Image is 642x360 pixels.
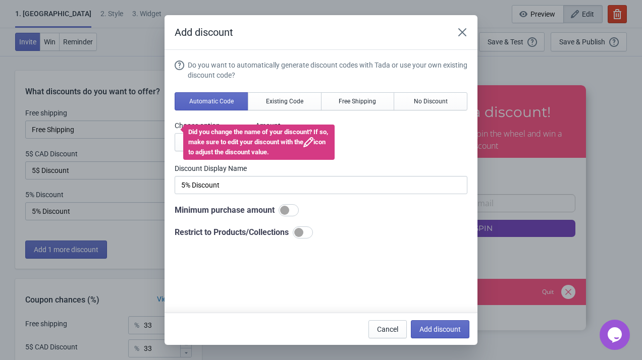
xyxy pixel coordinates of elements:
div: Minimum purchase amount [175,204,467,216]
button: Existing Code [248,92,322,110]
button: Cancel [368,320,407,338]
div: Do you want to automatically generate discount codes with Tada or use your own existing discount ... [188,60,467,80]
div: Restrict to Products/Collections [175,226,467,238]
span: No Discount [414,97,448,105]
span: Automatic Code [189,97,234,105]
button: Add discount [411,320,469,338]
h2: Add discount [175,25,443,39]
button: Automatic Code [175,92,248,110]
button: Free Shipping [321,92,395,110]
button: No Discount [394,92,467,110]
label: Choose option [175,121,245,131]
label: Discount Display Name [175,163,467,173]
iframe: chat widget [600,320,632,350]
button: $OFF [175,133,209,151]
button: Close [453,23,471,41]
span: Free Shipping [339,97,376,105]
div: Did you change the name of your discount? If so, make sure to edit your discount with the icon to... [183,125,335,160]
span: Add discount [419,325,461,333]
span: Existing Code [266,97,303,105]
label: Amount [255,121,309,131]
span: Cancel [377,325,398,333]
